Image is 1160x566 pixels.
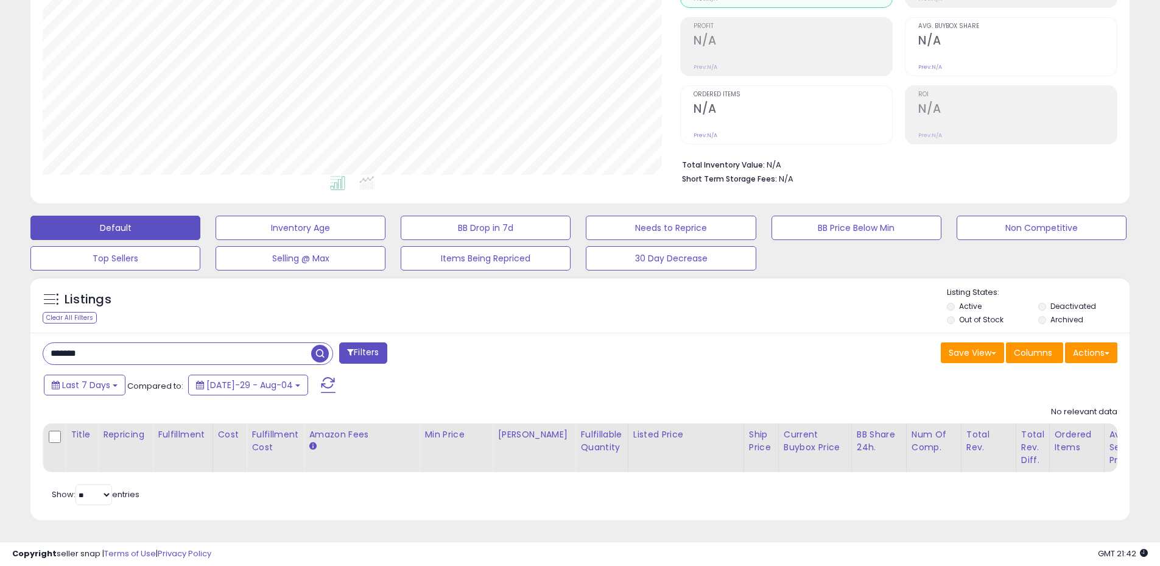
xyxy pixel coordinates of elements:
h2: N/A [918,34,1117,50]
button: Selling @ Max [216,246,385,271]
small: Prev: N/A [918,63,942,71]
div: Fulfillment Cost [251,428,298,454]
span: Last 7 Days [62,379,110,391]
span: [DATE]-29 - Aug-04 [206,379,293,391]
small: Prev: N/A [694,63,717,71]
small: Amazon Fees. [309,441,316,452]
label: Out of Stock [959,314,1004,325]
div: Num of Comp. [912,428,956,454]
h2: N/A [694,102,892,118]
div: seller snap | | [12,548,211,560]
div: Clear All Filters [43,312,97,324]
li: N/A [682,157,1108,171]
button: Default [30,216,200,240]
div: Listed Price [633,428,739,441]
span: Ordered Items [694,91,892,98]
span: N/A [779,173,793,185]
div: Min Price [424,428,487,441]
label: Active [959,301,982,311]
span: ROI [918,91,1117,98]
button: 30 Day Decrease [586,246,756,271]
button: Columns [1006,342,1063,363]
label: Deactivated [1050,301,1096,311]
span: Show: entries [52,489,139,500]
button: Items Being Repriced [401,246,571,271]
p: Listing States: [947,287,1130,299]
button: Actions [1065,342,1117,363]
span: Columns [1014,347,1052,359]
div: Current Buybox Price [784,428,846,454]
small: Prev: N/A [918,132,942,139]
button: Top Sellers [30,246,200,271]
div: Ship Price [749,428,773,454]
button: Needs to Reprice [586,216,756,240]
div: Fulfillable Quantity [580,428,622,454]
span: Avg. Buybox Share [918,23,1117,30]
div: BB Share 24h. [857,428,901,454]
button: Inventory Age [216,216,385,240]
div: Total Rev. [966,428,1011,454]
span: 2025-08-12 21:42 GMT [1098,548,1148,559]
h5: Listings [65,291,111,308]
div: No relevant data [1051,406,1117,418]
div: Total Rev. Diff. [1021,428,1044,467]
div: Title [71,428,93,441]
button: BB Price Below Min [772,216,941,240]
b: Short Term Storage Fees: [682,174,777,184]
div: Repricing [103,428,147,441]
button: BB Drop in 7d [401,216,571,240]
h2: N/A [694,34,892,50]
div: [PERSON_NAME] [497,428,570,441]
strong: Copyright [12,548,57,559]
small: Prev: N/A [694,132,717,139]
span: Profit [694,23,892,30]
button: Filters [339,342,387,364]
button: Last 7 Days [44,375,125,395]
button: Non Competitive [957,216,1127,240]
label: Archived [1050,314,1083,325]
a: Privacy Policy [158,548,211,559]
div: Ordered Items [1055,428,1099,454]
div: Fulfillment [158,428,207,441]
div: Amazon Fees [309,428,414,441]
a: Terms of Use [104,548,156,559]
button: [DATE]-29 - Aug-04 [188,375,308,395]
h2: N/A [918,102,1117,118]
b: Total Inventory Value: [682,160,765,170]
div: Cost [218,428,242,441]
button: Save View [941,342,1004,363]
div: Avg Selling Price [1109,428,1154,467]
span: Compared to: [127,380,183,392]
